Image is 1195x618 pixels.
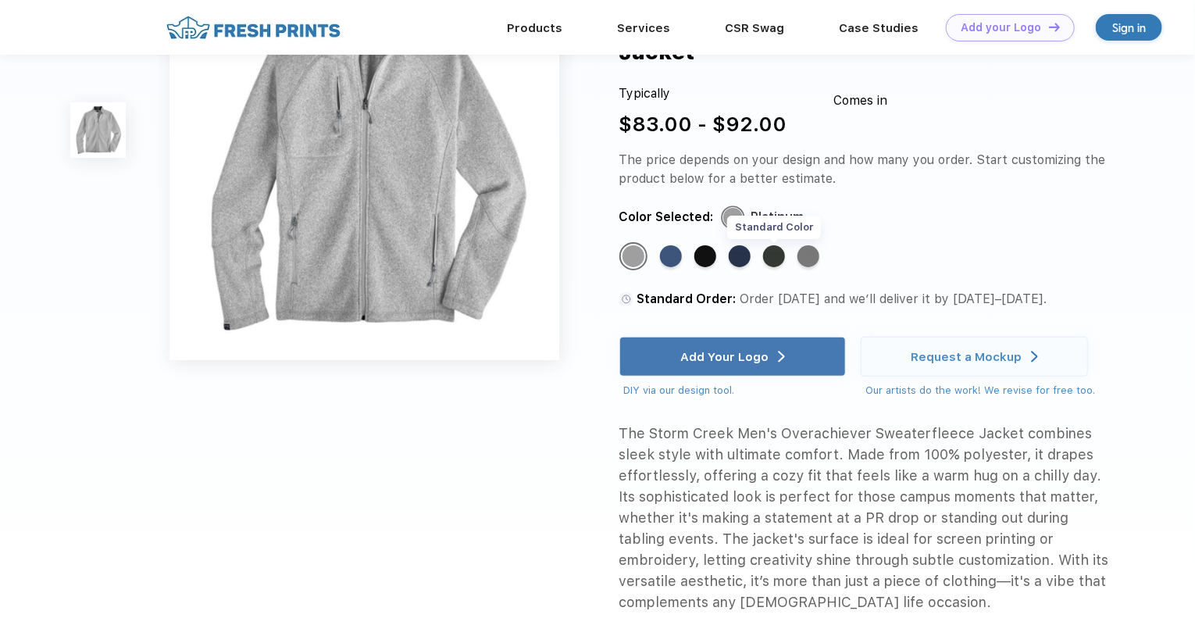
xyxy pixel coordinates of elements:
div: Add Your Logo [680,349,769,365]
div: Color Selected: [619,208,714,227]
div: Our artists do the work! We revise for free too. [865,383,1095,398]
div: Stone Gray with Cinder [797,245,819,267]
img: fo%20logo%202.webp [162,14,345,41]
div: The Storm Creek Men's Overachiever Sweaterfleece Jacket combines sleek style with ultimate comfor... [619,423,1109,613]
div: Sign in [1112,19,1146,37]
a: Services [617,21,670,35]
span: Standard Order: [637,291,737,306]
div: Comes in [834,84,888,119]
div: Stone Gray [694,245,716,267]
div: Add your Logo [961,21,1041,34]
a: Sign in [1096,14,1162,41]
div: Platinum [622,245,644,267]
div: Cinder [763,245,785,267]
img: white arrow [1031,351,1038,363]
div: The price depends on your design and how many you order. Start customizing the product below for ... [619,151,1109,188]
div: $83.00 - $92.00 [619,109,787,139]
a: CSR Swag [725,21,784,35]
div: Platinum [751,208,804,227]
span: Order [DATE] and we’ll deliver it by [DATE]–[DATE]. [740,291,1047,306]
img: white arrow [778,351,785,363]
img: standard order [619,292,633,306]
img: func=resize&h=100 [70,102,125,157]
div: Request a Mockup [911,349,1022,365]
div: Typically [619,84,787,103]
a: Products [507,21,562,35]
div: DIY via our design tool. [624,383,847,398]
img: DT [1049,23,1060,31]
div: Cadet Blue [660,245,682,267]
div: Navy [729,245,751,267]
